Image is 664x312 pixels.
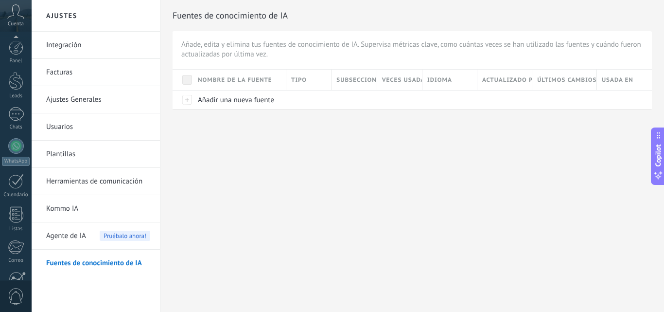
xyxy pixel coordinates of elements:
[2,257,30,264] div: Correo
[32,195,160,222] li: Kommo IA
[46,250,150,277] a: Fuentes de conocimiento de IA
[46,113,150,141] a: Usuarios
[46,222,150,250] a: Agente de IAPruébalo ahora!
[32,59,160,86] li: Facturas
[198,95,274,105] span: Añadir una nueva fuente
[2,58,30,64] div: Panel
[32,32,160,59] li: Integración
[2,226,30,232] div: Listas
[8,21,24,27] span: Cuenta
[46,59,150,86] a: Facturas
[32,113,160,141] li: Usuarios
[653,144,663,166] span: Copilot
[46,222,86,250] span: Agente de IA
[2,157,30,166] div: WhatsApp
[46,86,150,113] a: Ajustes Generales
[32,86,160,113] li: Ajustes Generales
[100,231,150,241] span: Pruébalo ahora!
[32,141,160,168] li: Plantillas
[2,124,30,130] div: Chats
[46,168,150,195] a: Herramientas de comunicación
[597,70,652,90] div: Usada en
[46,141,150,168] a: Plantillas
[193,70,286,90] div: Nombre de la fuente
[532,70,596,90] div: Últimos cambios
[2,93,30,99] div: Leads
[46,195,150,222] a: Kommo IA
[2,192,30,198] div: Calendario
[377,70,422,90] div: Veces usadas
[286,70,331,90] div: Tipo
[32,250,160,276] li: Fuentes de conocimiento de IA
[422,70,477,90] div: Idioma
[181,40,643,59] span: Añade, edita y elimina tus fuentes de conocimiento de IA. Supervisa métricas clave, como cuántas ...
[32,222,160,250] li: Agente de IA
[332,70,376,90] div: Subsecciones
[32,168,160,195] li: Herramientas de comunicación
[46,32,150,59] a: Integración
[477,70,532,90] div: Actualizado por
[173,6,652,25] h2: Fuentes de conocimiento de IA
